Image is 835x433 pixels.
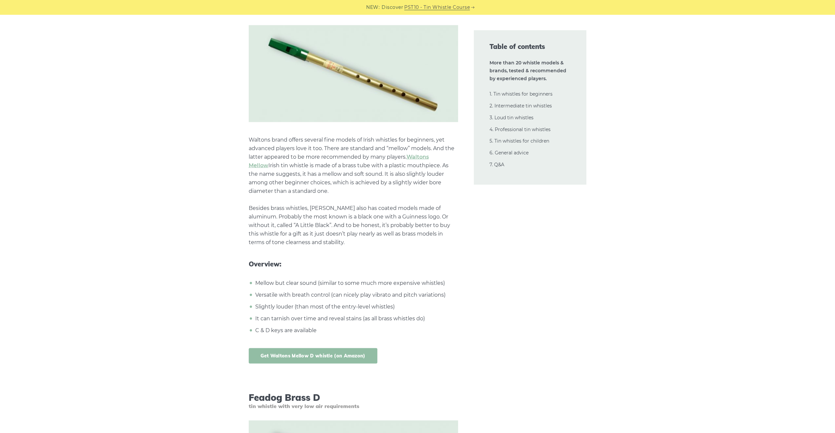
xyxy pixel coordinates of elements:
img: Waltons Mellow D tin whistle [249,25,458,122]
li: C & D keys are available [254,326,458,334]
span: Overview: [249,260,458,268]
a: 7. Q&A [490,162,504,168]
a: 6. General advice [490,150,529,156]
h3: Feadog Brass D [249,392,458,409]
li: Slightly louder (than most of the entry-level whistles) [254,302,458,311]
li: Versatile with breath control (can nicely play vibrato and pitch variations) [254,290,458,299]
span: Discover [382,4,403,11]
span: Table of contents [490,42,571,51]
a: PST10 - Tin Whistle Course [404,4,470,11]
a: 3. Loud tin whistles [490,115,533,121]
a: 2. Intermediate tin whistles [490,103,552,109]
li: It can tarnish over time and reveal stains (as all brass whistles do) [254,314,458,323]
strong: More than 20 whistle models & brands, tested & recommended by experienced players. [490,60,566,81]
p: Waltons brand offers several fine models of Irish whistles for beginners, yet advanced players lo... [249,135,458,246]
a: 5. Tin whistles for children [490,138,549,144]
span: tin whistle with very low air requirements [249,403,458,409]
a: Waltons Mellow [249,153,429,168]
a: 4. Professional tin whistles [490,126,551,132]
span: NEW: [366,4,380,11]
a: Get Waltons Mellow D whistle (on Amazon) [249,348,377,363]
a: 1. Tin whistles for beginners [490,91,553,97]
li: Mellow but clear sound (similar to some much more expensive whistles) [254,279,458,287]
